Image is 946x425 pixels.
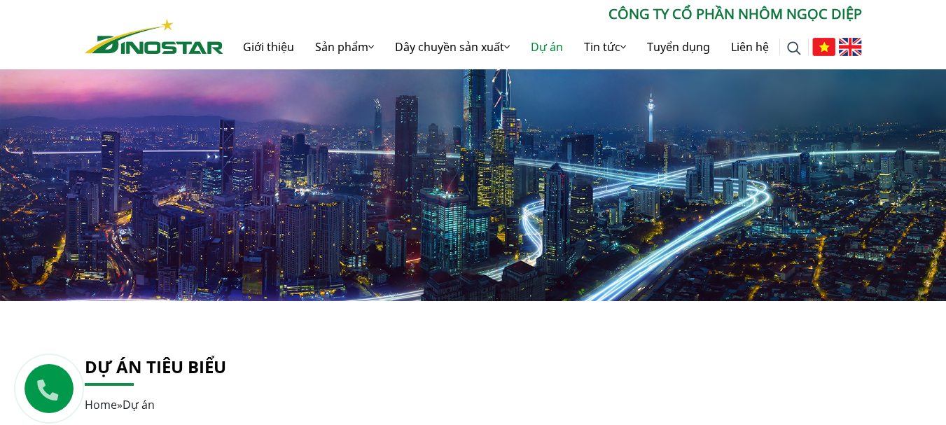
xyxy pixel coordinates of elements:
a: Giới thiệu [232,25,305,69]
span: Dự án [123,397,155,412]
a: Dây chuyền sản xuất [384,25,520,69]
a: Tuyển dụng [637,25,721,69]
p: CÔNG TY CỔ PHẦN NHÔM NGỌC DIỆP [223,4,862,25]
a: Sản phẩm [305,25,384,69]
img: search [787,41,801,55]
a: Dự án tiêu biểu [85,355,226,378]
a: Dự án [520,25,573,69]
span: » [85,397,155,412]
a: Liên hệ [721,25,779,69]
a: Home [85,397,117,412]
img: English [839,38,862,56]
img: Tiếng Việt [812,38,835,56]
img: Nhôm Dinostar [85,19,223,54]
a: Tin tức [573,25,637,69]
